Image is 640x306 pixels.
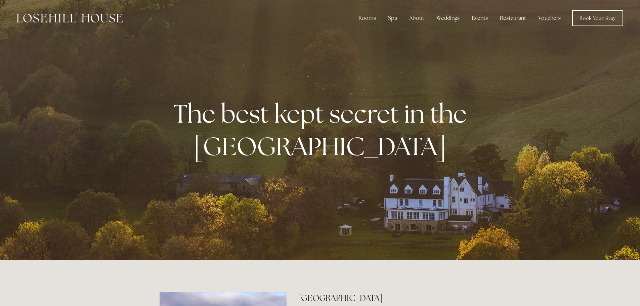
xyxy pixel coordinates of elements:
[572,10,623,26] a: Book Your Stay
[495,11,531,25] div: Restaurant
[17,14,123,23] img: Losehill House
[404,11,430,25] div: About
[533,11,566,25] a: Vouchers
[431,11,465,25] div: Weddings
[173,97,472,163] strong: The best kept secret in the [GEOGRAPHIC_DATA]
[298,292,480,304] h2: [GEOGRAPHIC_DATA]
[353,11,381,25] div: Rooms
[383,11,402,25] div: Spa
[466,11,493,25] div: Events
